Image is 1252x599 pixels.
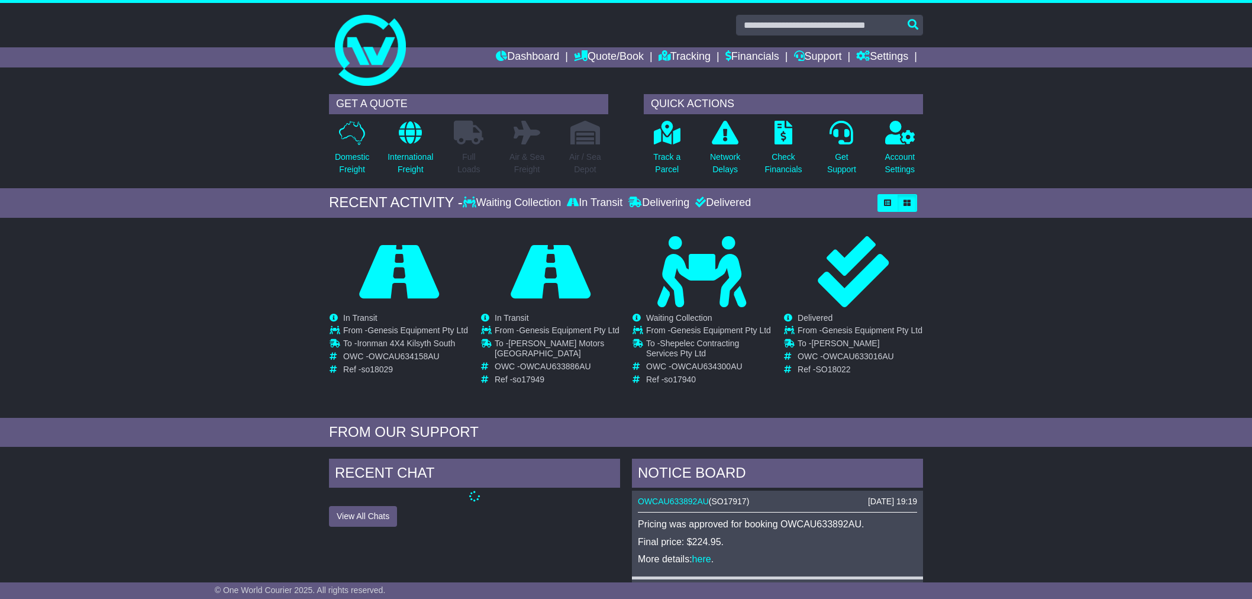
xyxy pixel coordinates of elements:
span: In Transit [343,313,377,323]
td: Ref - [495,375,619,385]
td: OWC - [646,362,771,375]
td: From - [646,326,771,339]
span: SO17917 [712,497,747,506]
span: OWCAU633016AU [823,352,894,361]
td: OWC - [343,352,468,365]
td: OWC - [798,352,922,365]
td: To - [646,339,771,362]
td: Ref - [646,375,771,385]
span: Ironman 4X4 Kilsyth South [357,339,455,348]
div: NOTICE BOARD [632,459,923,491]
a: CheckFinancials [764,120,803,182]
a: NetworkDelays [709,120,741,182]
div: ( ) [638,497,917,507]
td: To - [343,339,468,352]
a: Dashboard [496,47,559,67]
a: AccountSettings [885,120,916,182]
p: More details: . [638,553,917,565]
td: OWC - [495,362,619,375]
td: To - [798,339,922,352]
a: here [692,554,711,564]
span: Genesis Equipment Pty Ltd [670,326,771,335]
div: RECENT CHAT [329,459,620,491]
p: Get Support [827,151,856,176]
a: InternationalFreight [387,120,434,182]
div: Delivering [625,197,692,210]
span: Genesis Equipment Pty Ltd [519,326,619,335]
td: Ref - [798,365,922,375]
p: Air / Sea Depot [569,151,601,176]
div: RECENT ACTIVITY - [329,194,463,211]
span: so17940 [664,375,696,384]
span: Delivered [798,313,832,323]
p: Full Loads [454,151,483,176]
p: International Freight [388,151,433,176]
div: FROM OUR SUPPORT [329,424,923,441]
div: Waiting Collection [463,197,564,210]
div: [DATE] 19:19 [868,497,917,507]
a: Tracking [659,47,711,67]
span: Genesis Equipment Pty Ltd [822,326,922,335]
span: Shepelec Contracting Services Pty Ltd [646,339,739,358]
a: Support [794,47,842,67]
p: Network Delays [710,151,740,176]
a: Quote/Book [574,47,644,67]
span: Genesis Equipment Pty Ltd [367,326,468,335]
span: OWCAU634158AU [369,352,440,361]
a: OWCAU633892AU [638,497,709,506]
span: SO18022 [815,365,850,374]
a: DomesticFreight [334,120,370,182]
p: Final price: $224.95. [638,536,917,548]
a: Track aParcel [653,120,681,182]
td: From - [798,326,922,339]
span: [PERSON_NAME] [811,339,879,348]
span: © One World Courier 2025. All rights reserved. [215,585,386,595]
div: GET A QUOTE [329,94,608,114]
p: Track a Parcel [653,151,680,176]
span: OWCAU634300AU [672,362,743,371]
span: so17949 [512,375,544,384]
p: Account Settings [885,151,915,176]
p: Domestic Freight [335,151,369,176]
p: Air & Sea Freight [509,151,544,176]
p: Check Financials [765,151,802,176]
span: Waiting Collection [646,313,712,323]
span: In Transit [495,313,529,323]
div: Delivered [692,197,751,210]
div: QUICK ACTIONS [644,94,923,114]
td: From - [343,326,468,339]
td: To - [495,339,619,362]
td: From - [495,326,619,339]
a: GetSupport [827,120,857,182]
p: Pricing was approved for booking OWCAU633892AU. [638,519,917,530]
span: OWCAU633886AU [520,362,591,371]
span: [PERSON_NAME] Motors [GEOGRAPHIC_DATA] [495,339,604,358]
button: View All Chats [329,506,397,527]
a: Financials [725,47,779,67]
span: so18029 [361,365,393,374]
div: In Transit [564,197,625,210]
a: Settings [856,47,908,67]
td: Ref - [343,365,468,375]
